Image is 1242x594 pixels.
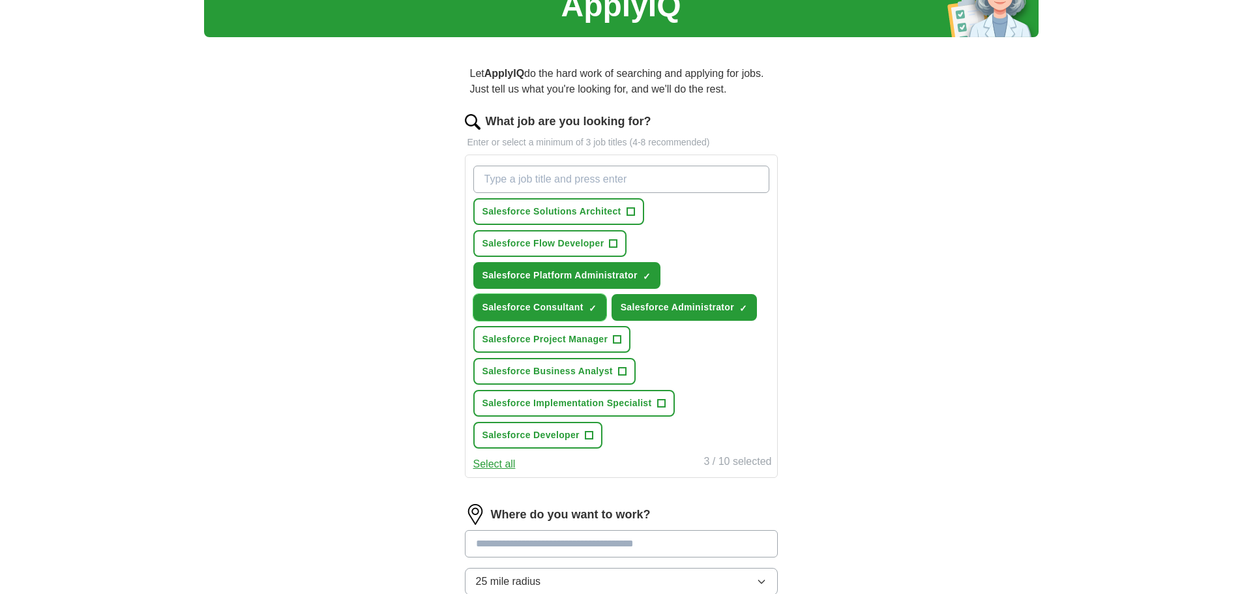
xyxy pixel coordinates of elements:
[739,303,747,314] span: ✓
[482,301,584,314] span: Salesforce Consultant
[482,269,638,282] span: Salesforce Platform Administrator
[473,262,660,289] button: Salesforce Platform Administrator✓
[643,271,651,282] span: ✓
[482,364,613,378] span: Salesforce Business Analyst
[476,574,541,589] span: 25 mile radius
[465,504,486,525] img: location.png
[473,294,606,321] button: Salesforce Consultant✓
[484,68,524,79] strong: ApplyIQ
[482,428,580,442] span: Salesforce Developer
[473,422,602,449] button: Salesforce Developer
[486,113,651,130] label: What job are you looking for?
[621,301,734,314] span: Salesforce Administrator
[482,396,652,410] span: Salesforce Implementation Specialist
[473,230,627,257] button: Salesforce Flow Developer
[491,506,651,524] label: Where do you want to work?
[473,166,769,193] input: Type a job title and press enter
[473,358,636,385] button: Salesforce Business Analyst
[473,390,675,417] button: Salesforce Implementation Specialist
[482,333,608,346] span: Salesforce Project Manager
[465,61,778,102] p: Let do the hard work of searching and applying for jobs. Just tell us what you're looking for, an...
[465,114,481,130] img: search.png
[473,326,631,353] button: Salesforce Project Manager
[589,303,597,314] span: ✓
[612,294,757,321] button: Salesforce Administrator✓
[473,456,516,472] button: Select all
[465,136,778,149] p: Enter or select a minimum of 3 job titles (4-8 recommended)
[482,237,604,250] span: Salesforce Flow Developer
[482,205,621,218] span: Salesforce Solutions Architect
[703,454,771,472] div: 3 / 10 selected
[473,198,644,225] button: Salesforce Solutions Architect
